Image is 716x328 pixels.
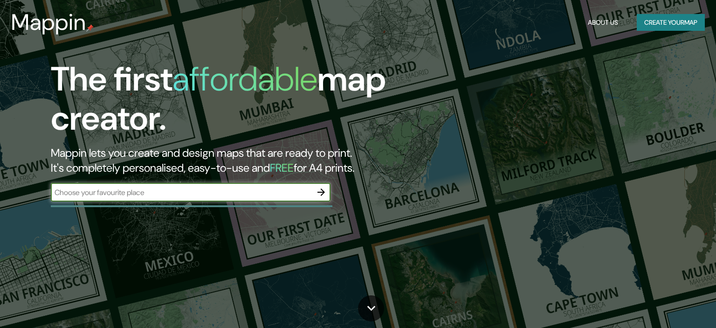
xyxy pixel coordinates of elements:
[11,9,86,35] h3: Mappin
[51,146,409,175] h2: Mappin lets you create and design maps that are ready to print. It's completely personalised, eas...
[270,161,294,175] h5: FREE
[51,187,312,198] input: Choose your favourite place
[172,57,317,101] h1: affordable
[637,14,705,31] button: Create yourmap
[51,60,409,146] h1: The first map creator.
[86,24,94,32] img: mappin-pin
[584,14,622,31] button: About Us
